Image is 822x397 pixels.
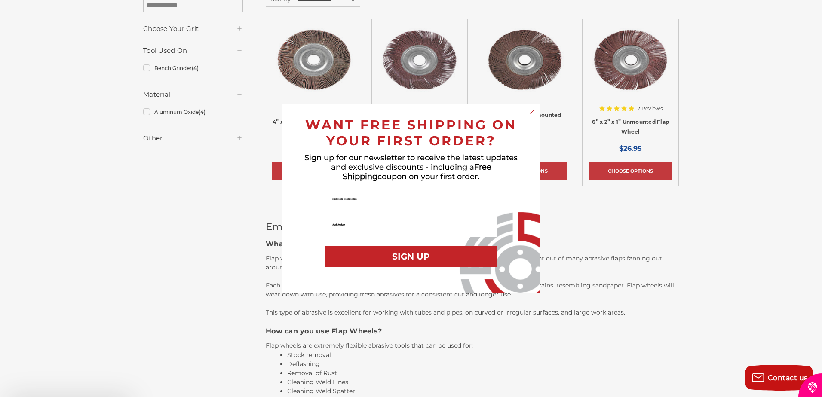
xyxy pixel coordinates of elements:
[305,117,517,149] span: WANT FREE SHIPPING ON YOUR FIRST ORDER?
[528,107,537,116] button: Close dialog
[304,153,518,181] span: Sign up for our newsletter to receive the latest updates and exclusive discounts - including a co...
[325,246,497,267] button: SIGN UP
[745,365,813,391] button: Contact us
[768,374,808,382] span: Contact us
[343,162,491,181] span: Free Shipping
